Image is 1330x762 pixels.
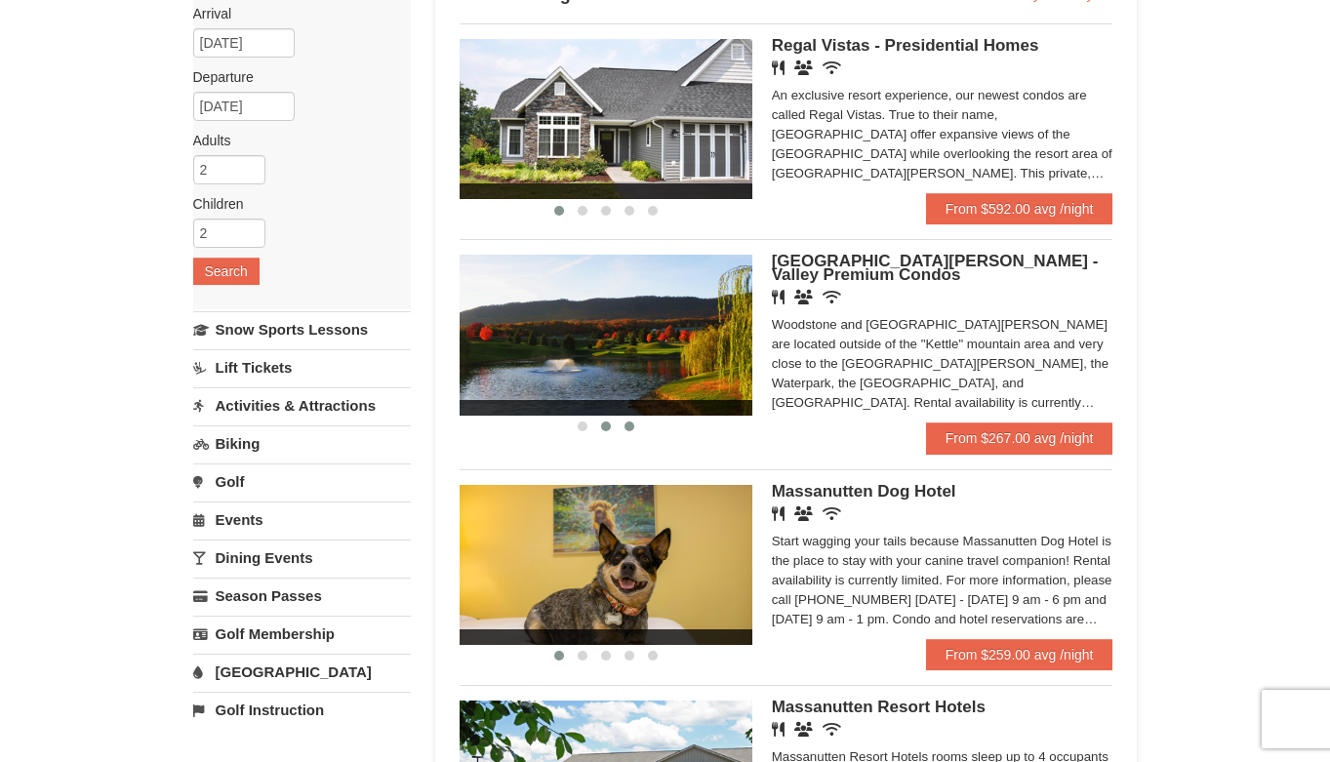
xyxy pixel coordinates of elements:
[823,60,841,75] i: Wireless Internet (free)
[772,60,785,75] i: Restaurant
[794,506,813,521] i: Banquet Facilities
[772,482,956,501] span: Massanutten Dog Hotel
[772,86,1113,183] div: An exclusive resort experience, our newest condos are called Regal Vistas. True to their name, [G...
[193,258,260,285] button: Search
[926,193,1113,224] a: From $592.00 avg /night
[193,692,411,728] a: Golf Instruction
[193,349,411,385] a: Lift Tickets
[772,532,1113,629] div: Start wagging your tails because Massanutten Dog Hotel is the place to stay with your canine trav...
[823,506,841,521] i: Wireless Internet (free)
[193,578,411,614] a: Season Passes
[794,290,813,304] i: Banquet Facilities
[193,616,411,652] a: Golf Membership
[772,722,785,737] i: Restaurant
[193,540,411,576] a: Dining Events
[772,506,785,521] i: Restaurant
[772,252,1099,284] span: [GEOGRAPHIC_DATA][PERSON_NAME] - Valley Premium Condos
[193,67,396,87] label: Departure
[193,654,411,690] a: [GEOGRAPHIC_DATA]
[193,387,411,423] a: Activities & Attractions
[193,463,411,500] a: Golf
[193,311,411,347] a: Snow Sports Lessons
[794,60,813,75] i: Banquet Facilities
[926,639,1113,670] a: From $259.00 avg /night
[193,501,411,538] a: Events
[926,422,1113,454] a: From $267.00 avg /night
[794,722,813,737] i: Banquet Facilities
[823,722,841,737] i: Wireless Internet (free)
[772,36,1039,55] span: Regal Vistas - Presidential Homes
[193,425,411,461] a: Biking
[772,698,986,716] span: Massanutten Resort Hotels
[193,131,396,150] label: Adults
[772,290,785,304] i: Restaurant
[772,315,1113,413] div: Woodstone and [GEOGRAPHIC_DATA][PERSON_NAME] are located outside of the "Kettle" mountain area an...
[193,194,396,214] label: Children
[193,4,396,23] label: Arrival
[823,290,841,304] i: Wireless Internet (free)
